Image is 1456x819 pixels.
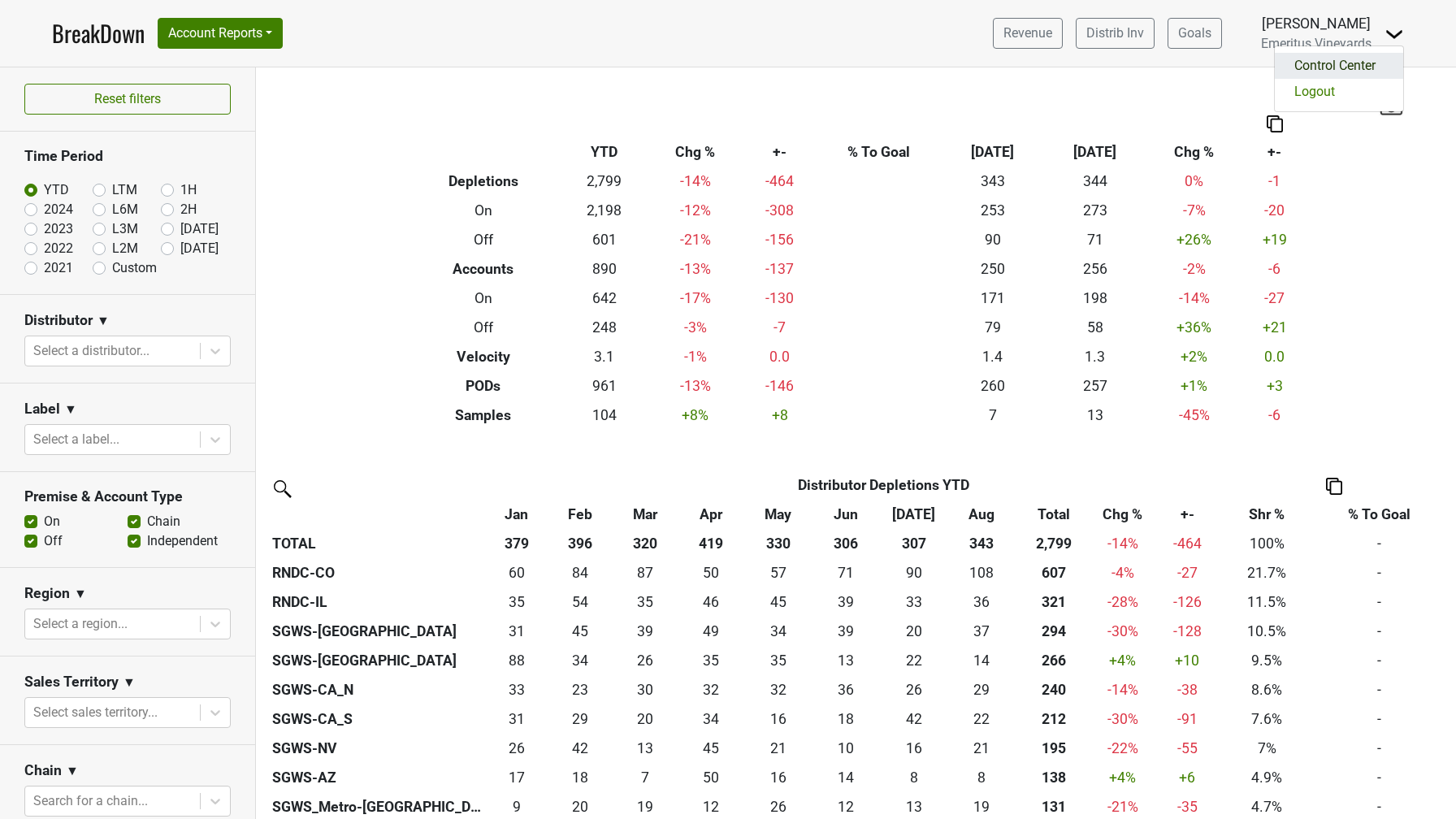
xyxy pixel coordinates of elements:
th: On [405,196,561,225]
th: 607.316 [1016,558,1092,587]
a: Control Center [1275,53,1403,79]
td: +36 % [1146,313,1242,342]
a: Distrib Inv [1076,18,1155,49]
td: 7.6% [1221,704,1312,734]
td: 260 [942,371,1044,401]
div: 34 [748,621,808,642]
td: 9.5% [1221,646,1312,675]
div: -91 [1157,708,1218,730]
label: [DATE] [180,219,219,239]
td: -17 % [648,284,743,313]
div: -128 [1157,621,1218,642]
th: +- [1242,137,1307,167]
label: Independent [147,531,218,551]
div: 16 [748,708,808,730]
td: 171 [942,284,1044,313]
label: L6M [112,200,138,219]
label: LTM [112,180,137,200]
div: 321 [1020,591,1089,613]
td: -28 % [1092,587,1152,617]
th: On [405,284,561,313]
th: Velocity [405,342,561,371]
label: 2021 [44,258,73,278]
h3: Premise & Account Type [24,488,231,505]
th: % To Goal [817,137,942,167]
td: 45.167 [677,734,744,763]
td: 34.5 [487,587,547,617]
span: -14% [1107,535,1138,552]
label: 2023 [44,219,73,239]
td: - [1312,675,1447,704]
td: 890 [561,254,648,284]
td: 45.834 [677,587,744,617]
th: Accounts [405,254,561,284]
td: -20 [1242,196,1307,225]
td: -7 [743,313,817,342]
div: 71 [817,562,877,583]
td: 38.919 [812,617,880,646]
th: 307 [880,529,947,558]
td: -308 [743,196,817,225]
th: [DATE] [1044,137,1146,167]
td: 28.5 [948,675,1016,704]
div: 22 [884,650,944,671]
td: 33.834 [546,646,613,675]
td: -3 % [648,313,743,342]
td: 344 [1044,167,1146,196]
div: 39 [817,591,877,613]
th: 330 [744,529,812,558]
td: -2 % [1146,254,1242,284]
th: Distributor Depletions YTD [546,470,1221,500]
td: 0 % [1146,167,1242,196]
td: 87.166 [614,558,677,587]
div: -27 [1157,562,1218,583]
td: 107.5 [948,558,1016,587]
td: 2,799 [561,167,648,196]
th: Apr: activate to sort column ascending [677,500,744,529]
td: -14 % [1146,284,1242,313]
td: -27 [1242,284,1307,313]
th: 211.916 [1016,704,1092,734]
div: 35 [681,650,741,671]
td: 21.7% [1221,558,1312,587]
td: 0.0 [743,342,817,371]
div: 240 [1020,679,1089,700]
div: -126 [1157,591,1218,613]
div: 36 [817,679,877,700]
th: SGWS-NV [268,734,487,763]
td: - [1312,646,1447,675]
span: ▼ [74,584,87,604]
button: Reset filters [24,84,231,115]
td: 13.501 [948,646,1016,675]
th: 396 [546,529,613,558]
td: -30 % [1092,704,1152,734]
label: Chain [147,512,180,531]
td: 26.167 [487,734,547,763]
td: 273 [1044,196,1146,225]
div: 88 [491,650,542,671]
td: +3 [1242,371,1307,401]
div: 18 [817,708,877,730]
td: 11.5% [1221,587,1312,617]
td: - [1312,558,1447,587]
td: 20 [614,704,677,734]
th: Shr %: activate to sort column ascending [1221,500,1312,529]
div: 39 [618,621,673,642]
td: 25.75 [880,675,947,704]
th: 265.835 [1016,646,1092,675]
td: 42 [880,704,947,734]
h3: Sales Territory [24,674,119,691]
td: -30 % [1092,617,1152,646]
div: 29 [550,708,610,730]
td: 26.333 [614,646,677,675]
label: 2022 [44,239,73,258]
td: 42 [546,734,613,763]
div: 32 [681,679,741,700]
td: 84.333 [546,558,613,587]
th: PODs [405,371,561,401]
td: 30 [614,675,677,704]
td: -14 % [1092,675,1152,704]
td: +4 % [1092,646,1152,675]
td: 38.917 [614,617,677,646]
div: 35 [491,591,542,613]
